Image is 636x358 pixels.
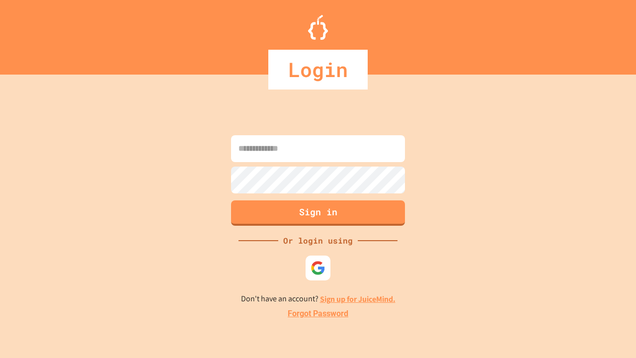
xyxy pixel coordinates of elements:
[268,50,368,89] div: Login
[320,294,396,304] a: Sign up for JuiceMind.
[231,200,405,226] button: Sign in
[241,293,396,305] p: Don't have an account?
[278,235,358,247] div: Or login using
[311,261,325,275] img: google-icon.svg
[308,15,328,40] img: Logo.svg
[288,308,348,320] a: Forgot Password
